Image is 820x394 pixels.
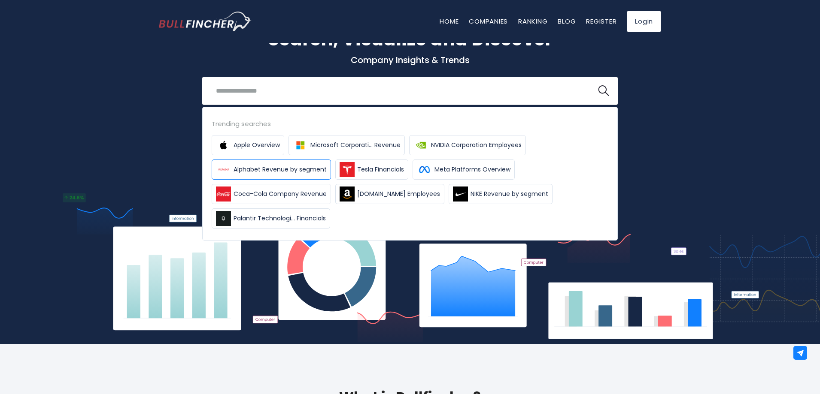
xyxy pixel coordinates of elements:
[518,17,547,26] a: Ranking
[586,17,617,26] a: Register
[409,135,526,155] a: NVIDIA Corporation Employees
[357,189,440,199] span: [DOMAIN_NAME] Employees
[159,122,661,131] p: What's trending
[598,85,609,96] img: search icon
[558,17,576,26] a: Blog
[449,184,553,204] a: NIKE Revenue by segment
[159,12,251,31] a: Go to homepage
[335,184,444,204] a: [DOMAIN_NAME] Employees
[335,159,408,180] a: Tesla Financials
[471,189,548,199] span: NIKE Revenue by segment
[159,54,661,66] p: Company Insights & Trends
[431,141,522,150] span: NVIDIA Corporation Employees
[234,165,327,174] span: Alphabet Revenue by segment
[310,141,401,150] span: Microsoft Corporati... Revenue
[413,159,515,180] a: Meta Platforms Overview
[212,135,284,155] a: Apple Overview
[159,12,252,31] img: Bullfincher logo
[440,17,459,26] a: Home
[234,189,327,199] span: Coca-Cola Company Revenue
[234,141,280,150] span: Apple Overview
[469,17,508,26] a: Companies
[434,165,510,174] span: Meta Platforms Overview
[357,165,404,174] span: Tesla Financials
[234,214,326,223] span: Palantir Technologi... Financials
[212,159,331,180] a: Alphabet Revenue by segment
[627,11,661,32] a: Login
[212,119,608,129] div: Trending searches
[212,208,330,229] a: Palantir Technologi... Financials
[212,184,331,204] a: Coca-Cola Company Revenue
[289,135,405,155] a: Microsoft Corporati... Revenue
